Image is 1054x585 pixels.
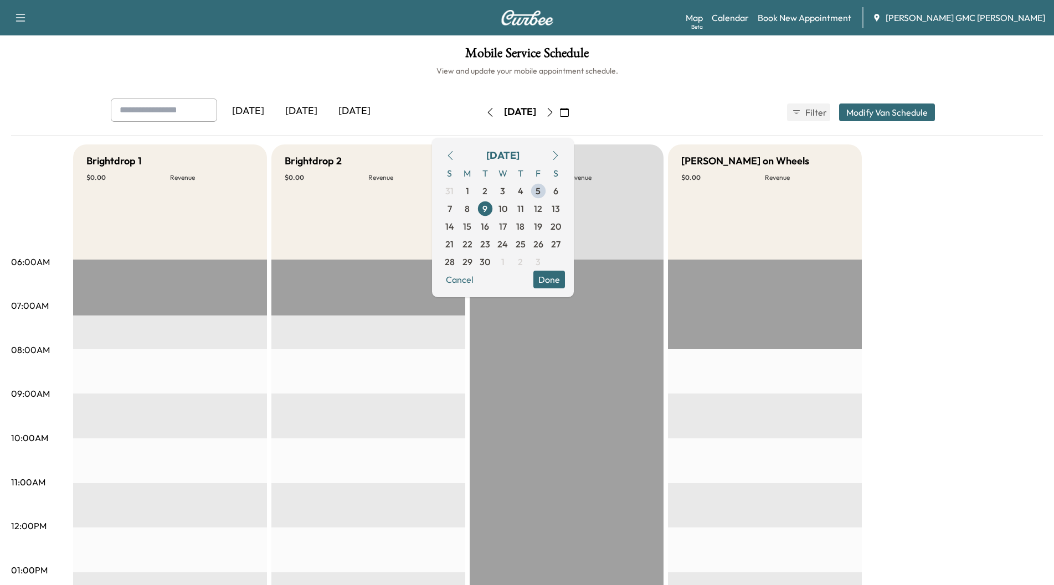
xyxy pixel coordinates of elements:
p: Revenue [368,173,452,182]
span: 2 [482,184,487,198]
div: Beta [691,23,703,31]
span: 27 [551,237,561,251]
p: 07:00AM [11,299,49,312]
div: [DATE] [328,99,381,124]
span: S [441,164,459,182]
button: Done [533,271,565,288]
span: F [529,164,547,182]
h5: Brightdrop 1 [86,153,142,169]
span: M [459,164,476,182]
span: 3 [500,184,505,198]
span: 18 [516,220,525,233]
p: $ 0.00 [285,173,368,182]
a: Book New Appointment [758,11,851,24]
span: 30 [480,255,490,268]
span: 8 [465,202,470,215]
p: 11:00AM [11,475,45,489]
span: 28 [445,255,455,268]
span: 15 [463,220,471,233]
span: 6 [553,184,558,198]
span: 2 [518,255,523,268]
span: 31 [445,184,454,198]
span: 7 [448,202,452,215]
div: [DATE] [504,105,536,119]
span: 5 [536,184,541,198]
p: 08:00AM [11,343,50,356]
button: Filter [787,103,830,121]
a: MapBeta [686,11,703,24]
button: Cancel [441,271,479,288]
span: 12 [534,202,542,215]
p: 12:00PM [11,519,47,532]
p: Revenue [567,173,650,182]
span: 16 [481,220,489,233]
span: 4 [518,184,523,198]
span: [PERSON_NAME] GMC [PERSON_NAME] [886,11,1045,24]
div: [DATE] [486,148,520,163]
span: 17 [499,220,507,233]
span: S [547,164,565,182]
p: Revenue [765,173,849,182]
span: 13 [552,202,560,215]
span: 23 [480,237,490,251]
p: 01:00PM [11,563,48,577]
p: 10:00AM [11,431,48,444]
span: W [494,164,512,182]
p: $ 0.00 [681,173,765,182]
span: 9 [482,202,487,215]
h5: Brightdrop 2 [285,153,342,169]
div: [DATE] [275,99,328,124]
span: 29 [462,255,472,268]
div: [DATE] [222,99,275,124]
span: 10 [498,202,507,215]
p: $ 0.00 [86,173,170,182]
img: Curbee Logo [501,10,554,25]
span: 1 [466,184,469,198]
p: Revenue [170,173,254,182]
p: 06:00AM [11,255,50,268]
span: 26 [533,237,543,251]
span: T [476,164,494,182]
h1: Mobile Service Schedule [11,46,1043,65]
span: 14 [445,220,454,233]
span: 1 [501,255,505,268]
span: 25 [516,237,526,251]
span: 21 [445,237,454,251]
h6: View and update your mobile appointment schedule. [11,65,1043,76]
button: Modify Van Schedule [839,103,935,121]
a: Calendar [712,11,749,24]
span: 11 [517,202,524,215]
span: Filter [805,106,825,119]
p: 09:00AM [11,387,50,400]
span: 19 [534,220,542,233]
span: 3 [536,255,541,268]
span: 24 [497,237,508,251]
span: 22 [462,237,472,251]
span: T [512,164,529,182]
span: 20 [551,220,561,233]
h5: [PERSON_NAME] on Wheels [681,153,809,169]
